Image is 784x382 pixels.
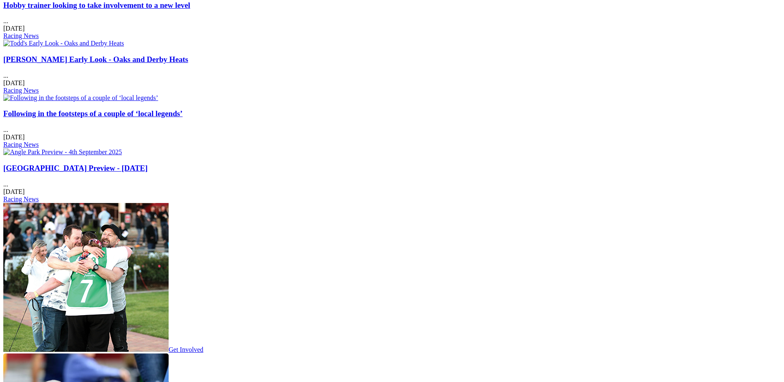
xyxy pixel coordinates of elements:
[3,55,188,64] a: [PERSON_NAME] Early Look - Oaks and Derby Heats
[3,346,203,353] a: Get Involved
[3,196,39,203] a: Racing News
[3,79,25,86] span: [DATE]
[3,1,781,40] div: ...
[3,1,190,10] a: Hobby trainer looking to take involvement to a new level
[3,109,781,148] div: ...
[169,346,203,353] span: Get Involved
[3,87,39,94] a: Racing News
[3,32,39,39] a: Racing News
[3,40,124,47] img: Todd's Early Look - Oaks and Derby Heats
[3,134,25,141] span: [DATE]
[3,94,158,102] img: Following in the footsteps of a couple of ‘local legends’
[3,55,781,94] div: ...
[3,164,148,172] a: [GEOGRAPHIC_DATA] Preview - [DATE]
[3,203,169,352] img: feature-get-involved.jpg
[3,164,781,203] div: ...
[3,148,122,156] img: Angle Park Preview - 4th September 2025
[3,25,25,32] span: [DATE]
[3,109,183,118] a: Following in the footsteps of a couple of ‘local legends’
[3,141,39,148] a: Racing News
[3,188,25,195] span: [DATE]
